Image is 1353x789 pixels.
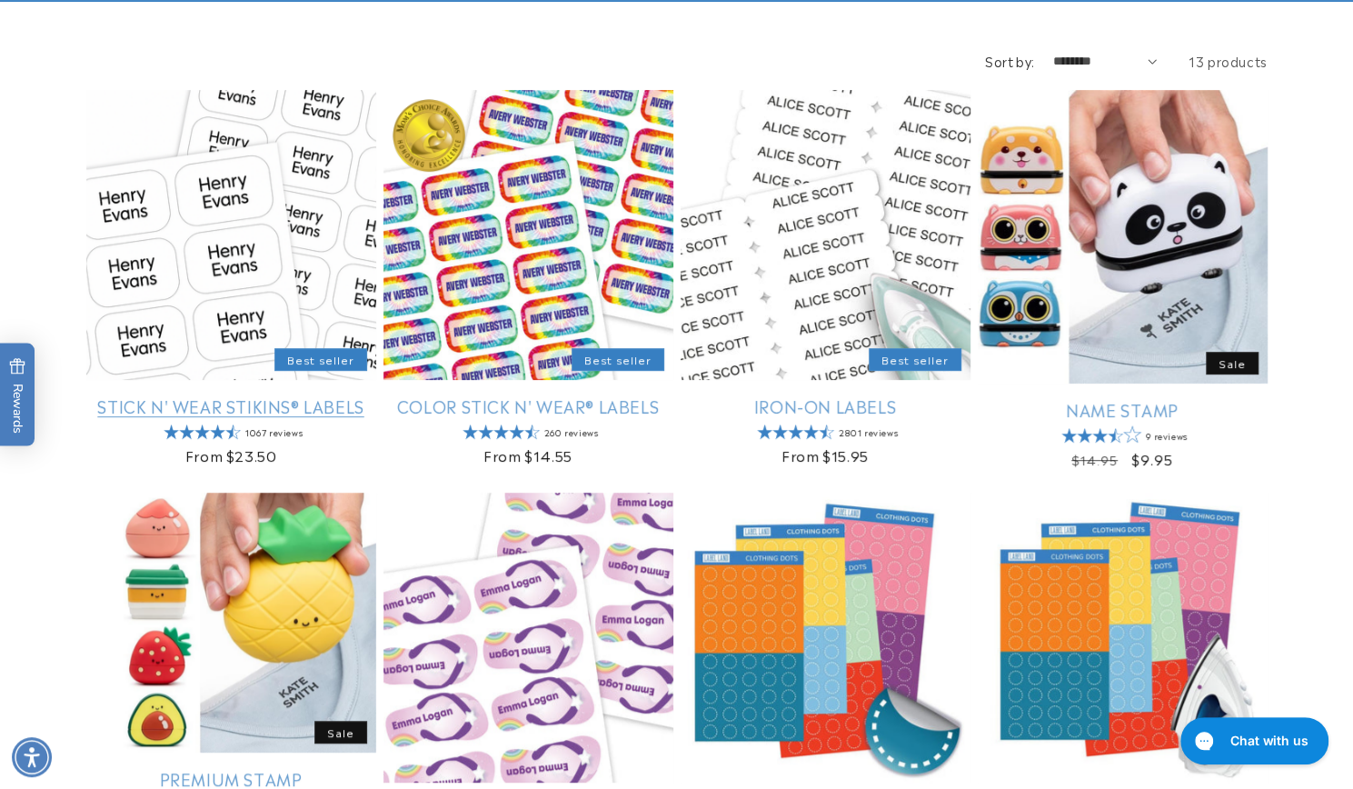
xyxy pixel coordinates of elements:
label: Sort by: [985,52,1034,70]
iframe: Sign Up via Text for Offers [15,644,230,698]
a: Premium Stamp [86,768,376,789]
iframe: Gorgias live chat messenger [1171,711,1335,771]
span: Rewards [9,358,26,434]
a: Iron-On Labels [681,395,970,416]
span: 13 products [1189,52,1268,70]
a: Stick N' Wear Stikins® Labels [86,395,376,416]
a: Color Stick N' Wear® Labels [383,395,673,416]
a: Name Stamp [978,399,1268,420]
div: Accessibility Menu [12,737,52,777]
